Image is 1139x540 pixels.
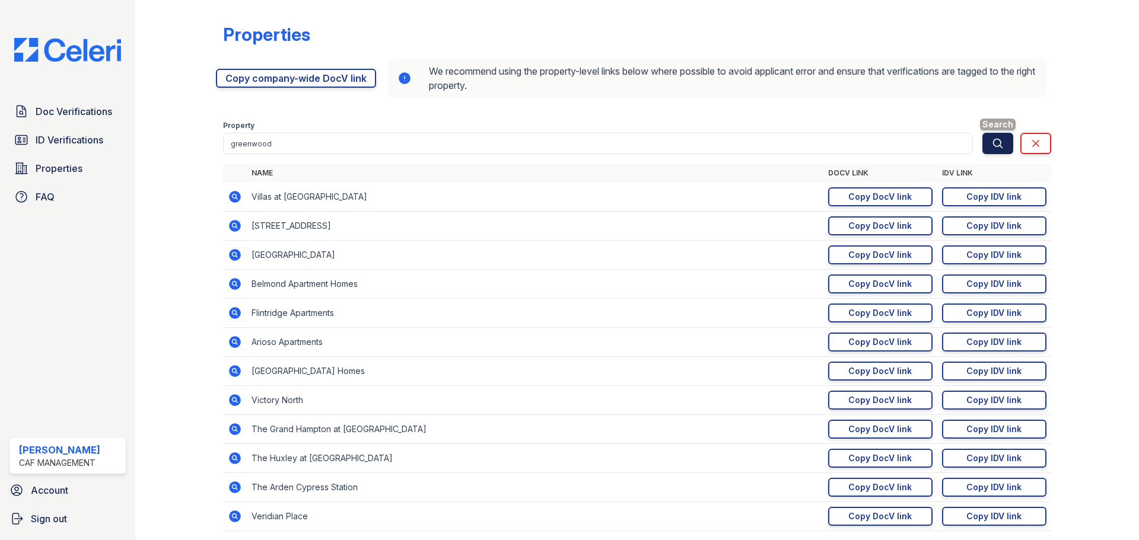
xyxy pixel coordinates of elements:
[31,512,67,526] span: Sign out
[848,423,912,435] div: Copy DocV link
[247,212,823,241] td: [STREET_ADDRESS]
[247,241,823,270] td: [GEOGRAPHIC_DATA]
[966,481,1022,493] div: Copy IDV link
[966,423,1022,435] div: Copy IDV link
[966,307,1022,319] div: Copy IDV link
[966,278,1022,290] div: Copy IDV link
[848,249,912,261] div: Copy DocV link
[223,133,973,154] input: Search by property name or address
[848,278,912,290] div: Copy DocV link
[247,183,823,212] td: Villas at [GEOGRAPHIC_DATA]
[247,386,823,415] td: Victory North
[247,164,823,183] th: Name
[966,394,1022,406] div: Copy IDV link
[9,185,126,209] a: FAQ
[828,216,933,235] a: Copy DocV link
[848,307,912,319] div: Copy DocV link
[828,333,933,352] a: Copy DocV link
[966,249,1022,261] div: Copy IDV link
[19,443,100,457] div: [PERSON_NAME]
[5,507,131,531] a: Sign out
[848,220,912,232] div: Copy DocV link
[36,133,103,147] span: ID Verifications
[848,394,912,406] div: Copy DocV link
[942,187,1046,206] a: Copy IDV link
[223,121,254,130] label: Property
[247,299,823,328] td: Flintridge Apartments
[966,365,1022,377] div: Copy IDV link
[828,187,933,206] a: Copy DocV link
[942,449,1046,468] a: Copy IDV link
[247,270,823,299] td: Belmond Apartment Homes
[848,191,912,203] div: Copy DocV link
[247,502,823,531] td: Veridian Place
[937,164,1051,183] th: IDV Link
[966,336,1022,348] div: Copy IDV link
[828,362,933,381] a: Copy DocV link
[966,191,1022,203] div: Copy IDV link
[828,303,933,322] a: Copy DocV link
[848,452,912,464] div: Copy DocV link
[828,420,933,439] a: Copy DocV link
[980,119,1016,130] span: Search
[247,473,823,502] td: The Arden Cypress Station
[942,216,1046,235] a: Copy IDV link
[966,510,1022,522] div: Copy IDV link
[828,507,933,526] a: Copy DocV link
[31,483,68,497] span: Account
[9,100,126,123] a: Doc Verifications
[247,357,823,386] td: [GEOGRAPHIC_DATA] Homes
[942,478,1046,497] a: Copy IDV link
[5,478,131,502] a: Account
[247,415,823,444] td: The Grand Hampton at [GEOGRAPHIC_DATA]
[942,303,1046,322] a: Copy IDV link
[223,24,310,45] div: Properties
[36,190,55,204] span: FAQ
[942,507,1046,526] a: Copy IDV link
[36,104,112,119] span: Doc Verifications
[966,452,1022,464] div: Copy IDV link
[216,69,376,88] a: Copy company-wide DocV link
[848,365,912,377] div: Copy DocV link
[828,478,933,497] a: Copy DocV link
[828,449,933,468] a: Copy DocV link
[848,481,912,493] div: Copy DocV link
[36,161,82,175] span: Properties
[966,220,1022,232] div: Copy IDV link
[5,38,131,62] img: CE_Logo_Blue-a8612792a0a2168367f1c8372b55b34899dd931a85d93a1a3d3e32e68fde9ad4.png
[942,333,1046,352] a: Copy IDV link
[247,328,823,357] td: Arioso Apartments
[942,391,1046,410] a: Copy IDV link
[9,128,126,152] a: ID Verifications
[19,457,100,469] div: CAF Management
[942,362,1046,381] a: Copy IDV link
[828,391,933,410] a: Copy DocV link
[942,420,1046,439] a: Copy IDV link
[9,156,126,180] a: Properties
[848,510,912,522] div: Copy DocV link
[848,336,912,348] div: Copy DocV link
[828,274,933,293] a: Copy DocV link
[942,245,1046,264] a: Copy IDV link
[982,133,1013,154] button: Search
[247,444,823,473] td: The Huxley at [GEOGRAPHIC_DATA]
[823,164,937,183] th: DocV Link
[828,245,933,264] a: Copy DocV link
[388,59,1046,97] div: We recommend using the property-level links below where possible to avoid applicant error and ens...
[942,274,1046,293] a: Copy IDV link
